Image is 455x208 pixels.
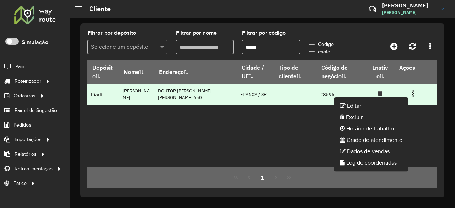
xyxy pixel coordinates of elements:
li: Dados de vendas [334,146,408,157]
span: Tático [14,180,27,187]
li: Grade de atendimento [334,134,408,146]
span: Painel [15,63,28,70]
label: Simulação [22,38,48,47]
span: Painel de Sugestão [15,107,57,114]
h3: [PERSON_NAME] [382,2,435,9]
span: Importações [15,136,42,143]
th: Depósito [87,60,119,84]
span: Relatórios [15,150,37,158]
th: Inativo [366,60,394,84]
span: Pedidos [14,121,31,129]
button: 1 [256,171,269,184]
li: Log de coordenadas [334,157,408,169]
td: DOUTOR [PERSON_NAME] [PERSON_NAME] 650 [154,84,237,105]
li: Editar [334,100,408,112]
span: Roteirizador [15,78,41,85]
a: Contato Rápido [365,1,380,17]
label: Filtrar por nome [176,29,217,37]
li: Horário de trabalho [334,123,408,134]
label: Filtrar por código [242,29,286,37]
th: Nome [119,60,154,84]
td: Rizatti [87,84,119,105]
td: FRANCA / SP [237,84,274,105]
span: [PERSON_NAME] [382,9,435,16]
span: Retroalimentação [15,165,53,172]
th: Ações [394,60,437,75]
span: Cadastros [14,92,36,100]
label: Código exato [309,41,344,55]
th: Tipo de cliente [274,60,317,84]
th: Cidade / UF [237,60,274,84]
h2: Cliente [82,5,111,13]
td: [PERSON_NAME] [119,84,154,105]
li: Excluir [334,112,408,123]
td: 28596 [317,84,366,105]
label: Filtrar por depósito [87,29,136,37]
th: Endereço [154,60,237,84]
th: Código de negócio [317,60,366,84]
